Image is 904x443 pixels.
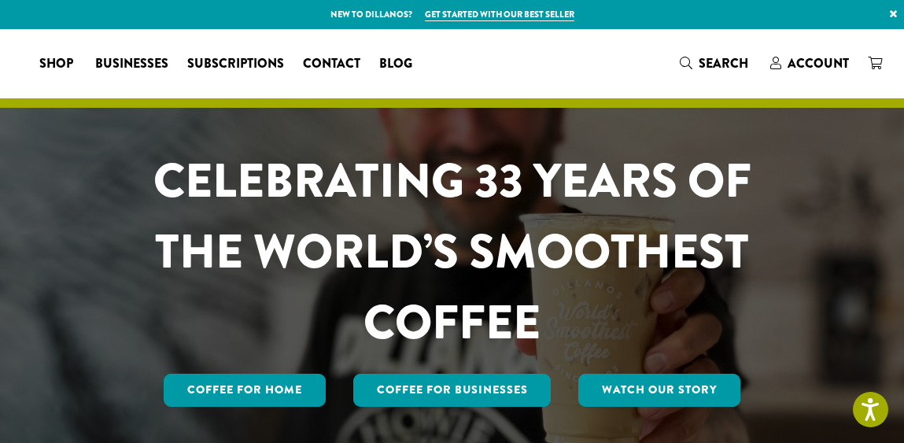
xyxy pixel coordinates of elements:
a: Shop [30,51,86,76]
span: Shop [39,54,73,74]
a: Watch Our Story [578,374,740,407]
span: Blog [379,54,412,74]
a: Get started with our best seller [425,8,574,21]
span: Businesses [95,54,168,74]
a: Coffee For Businesses [353,374,552,407]
a: Coffee for Home [164,374,326,407]
h1: CELEBRATING 33 YEARS OF THE WORLD’S SMOOTHEST COFFEE [122,146,782,358]
span: Account [788,54,849,72]
span: Search [699,54,748,72]
a: Search [670,50,761,76]
span: Subscriptions [187,54,284,74]
span: Contact [303,54,360,74]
